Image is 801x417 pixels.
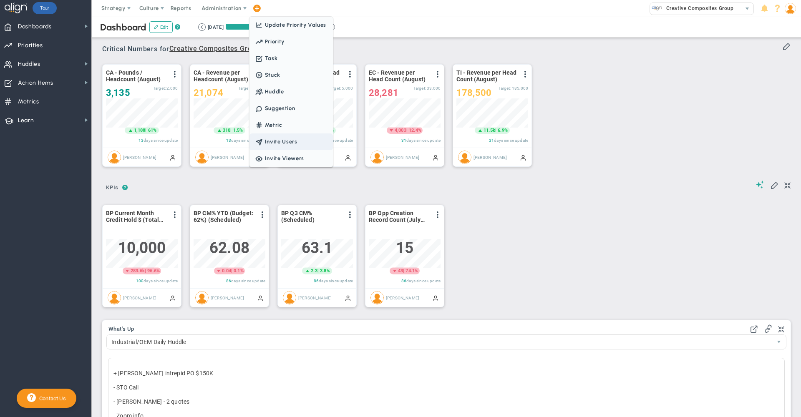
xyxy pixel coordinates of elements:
[139,138,144,143] span: 13
[226,24,278,30] div: Period Progress: 98% Day 93 of 94 with 1 remaining.
[198,23,206,31] button: Go to previous period
[370,291,384,304] img: Aaron Barth
[145,268,146,274] span: |
[149,21,173,33] button: Edit
[169,44,260,54] span: Creative Composites Group
[398,268,403,274] span: 43
[427,86,441,90] span: 33,000
[153,86,166,90] span: Target:
[499,86,511,90] span: Target:
[106,88,130,98] span: 3,135
[166,86,178,90] span: 2,000
[756,181,764,188] span: Suggestions (AI Feature)
[772,335,786,349] span: select
[249,50,333,67] span: Task
[238,86,251,90] span: Target:
[406,279,441,283] span: days since update
[283,291,296,304] img: Aaron Barth
[144,138,178,143] span: days since update
[314,279,319,283] span: 86
[249,117,333,133] span: Metric
[782,42,791,50] span: Edit or Add Critical Numbers
[108,326,134,333] button: What's Up
[249,150,333,167] span: Invite Viewers
[108,326,134,332] span: What's Up
[102,181,122,196] button: KPIs
[108,291,121,304] img: Aaron Barth
[145,128,146,133] span: |
[489,138,494,143] span: 31
[101,5,126,11] span: Strategy
[234,268,244,274] span: 0.1%
[369,88,398,98] span: 28,281
[194,69,254,83] span: CA - Revenue per Headcount (August)
[118,239,166,257] span: 10,000
[194,210,254,223] span: BP CM% YTD (Budget: 62%) (Scheduled)
[123,295,156,300] span: [PERSON_NAME]
[222,268,231,274] span: 0.04
[18,37,43,54] span: Priorities
[209,239,249,257] span: 62.08
[403,268,404,274] span: |
[257,294,264,301] span: Manually Updated
[231,279,265,283] span: days since update
[208,23,224,31] div: [DATE]
[102,181,122,194] span: KPIs
[302,239,333,257] span: 63.1
[131,268,145,274] span: 283.6k
[102,42,276,57] span: Critical Numbers for
[345,154,351,161] span: Manually Updated
[495,128,496,133] span: |
[319,138,353,143] span: days since update
[144,279,178,283] span: days since update
[226,279,231,283] span: 86
[494,138,528,143] span: days since update
[233,128,243,133] span: 1.5%
[342,86,353,90] span: 5,000
[474,155,507,159] span: [PERSON_NAME]
[456,69,517,83] span: TI - Revenue per Head Count (August)
[249,133,333,150] span: Invite Users
[281,210,342,223] span: BP Q3 CM% (Scheduled)
[345,294,351,301] span: Manually Updated
[106,210,166,223] span: BP Current Month Credit Hold $ (Total Month Revenue = $2.2M)
[652,3,662,13] img: 29977.Company.photo
[169,294,176,301] span: Manually Updated
[458,151,471,164] img: Sandy Woodlief
[123,155,156,159] span: [PERSON_NAME]
[319,279,353,283] span: days since update
[113,369,779,377] p: + [PERSON_NAME] intrepid PO $150K
[18,55,40,73] span: Huddles
[106,69,166,83] span: CA - Pounds / Headcount (August)
[249,100,333,117] span: Suggestion
[18,74,53,92] span: Action Items
[328,86,341,90] span: Target:
[136,279,144,283] span: 100
[432,294,439,301] span: Manually Updated
[396,239,413,257] span: 15
[386,155,419,159] span: [PERSON_NAME]
[785,3,796,14] img: 97748.Person.photo
[113,397,779,406] p: - [PERSON_NAME] - 2 quotes
[265,38,285,45] span: Priority
[36,395,66,402] span: Contact Us
[406,138,441,143] span: days since update
[18,93,39,111] span: Metrics
[662,3,734,14] span: Creative Composites Group
[432,154,439,161] span: Manually Updated
[265,22,326,28] span: Update Priority Values
[134,127,146,134] span: 1,188
[741,3,753,15] span: select
[369,69,429,83] span: EC - Revenue per Head Count (August)
[512,86,528,90] span: 185,000
[401,279,406,283] span: 86
[413,86,426,90] span: Target:
[498,128,508,133] span: 6.9%
[401,138,406,143] span: 31
[406,128,408,133] span: |
[107,335,772,349] span: Industrial/OEM Daily Huddle
[147,268,160,274] span: 96.6%
[226,138,231,143] span: 13
[211,295,244,300] span: [PERSON_NAME]
[195,291,209,304] img: Aaron Barth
